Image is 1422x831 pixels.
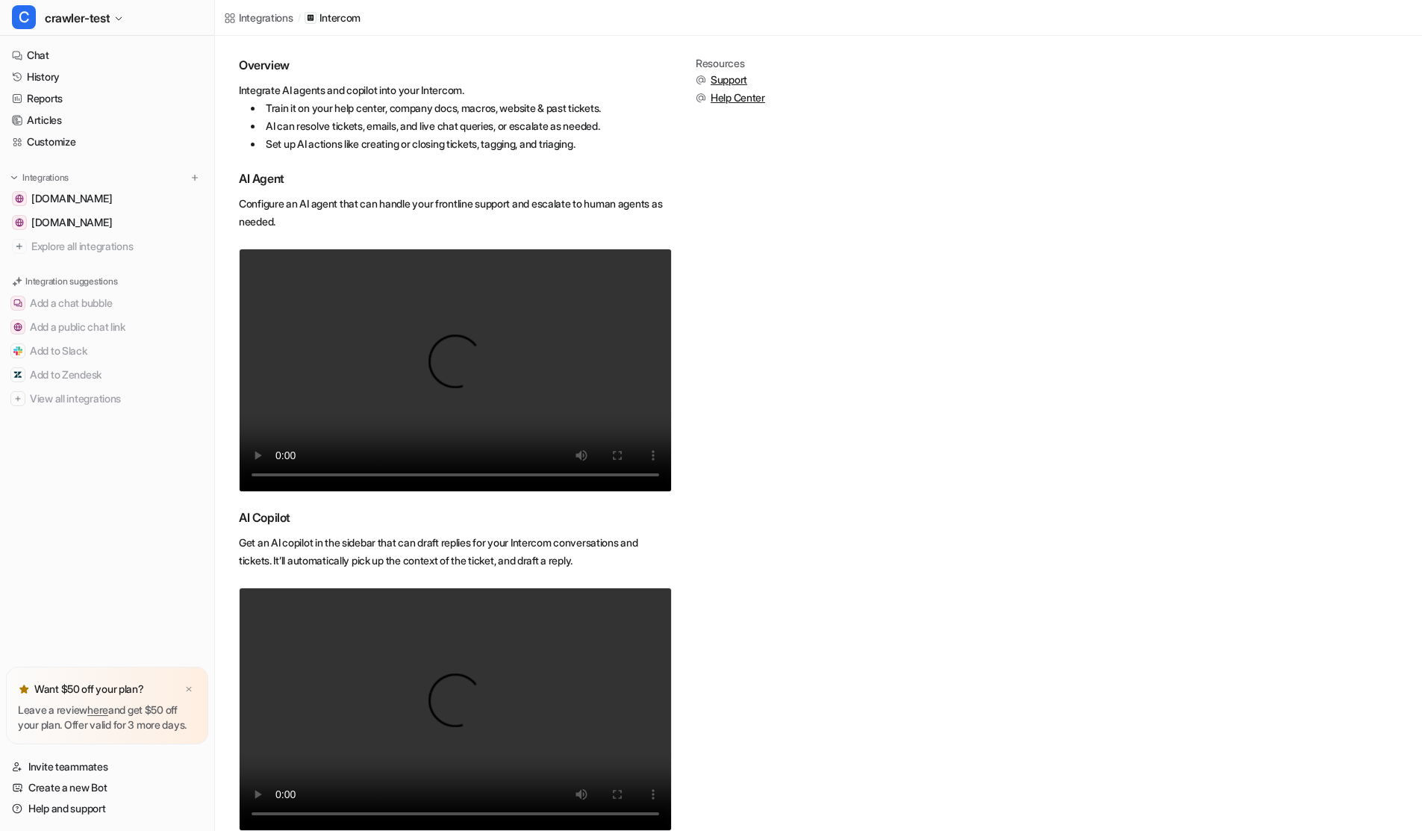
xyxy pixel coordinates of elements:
img: expand menu [9,172,19,183]
span: Explore all integrations [31,234,202,258]
img: Add to Zendesk [13,370,22,379]
a: Chat [6,45,208,66]
img: star [18,683,30,695]
h3: AI Copilot [239,510,672,525]
img: explore all integrations [12,239,27,254]
a: Invite teammates [6,756,208,777]
a: nri3pl.com[DOMAIN_NAME] [6,188,208,209]
button: Add a public chat linkAdd a public chat link [6,315,208,339]
video: Your browser does not support the video tag. [239,588,672,831]
p: Get an AI copilot in the sidebar that can draft replies for your Intercom conversations and ticke... [239,534,672,570]
h3: AI Agent [239,171,672,186]
button: Add a chat bubbleAdd a chat bubble [6,291,208,315]
div: Resources [696,57,765,69]
a: Reports [6,88,208,109]
a: Intercom [305,10,361,25]
a: Help and support [6,798,208,819]
li: Set up AI actions like creating or closing tickets, tagging, and triaging. [251,135,672,153]
p: Intercom [319,10,361,25]
img: View all integrations [13,394,22,403]
a: Integrations [224,10,293,25]
li: Train it on your help center, company docs, macros, website & past tickets. [251,99,672,117]
a: Articles [6,110,208,131]
li: AI can resolve tickets, emails, and live chat queries, or escalate as needed. [251,117,672,135]
img: support.svg [696,75,706,85]
a: Explore all integrations [6,236,208,257]
img: x [184,685,193,694]
a: Customize [6,131,208,152]
button: Help Center [696,90,765,105]
span: Support [711,72,747,87]
button: Support [696,72,765,87]
p: Configure an AI agent that can handle your frontline support and escalate to human agents as needed. [239,195,672,231]
p: Integration suggestions [25,275,117,288]
img: nri3pl.com [15,194,24,203]
img: careers-nri3pl.com [15,218,24,227]
button: View all integrationsView all integrations [6,387,208,411]
span: crawler-test [45,7,110,28]
img: Add a chat bubble [13,299,22,308]
img: support.svg [696,93,706,103]
h2: Overview [239,57,672,72]
img: Add a public chat link [13,323,22,332]
button: Add to SlackAdd to Slack [6,339,208,363]
p: Leave a review and get $50 off your plan. Offer valid for 3 more days. [18,703,196,732]
span: [DOMAIN_NAME] [31,191,112,206]
p: Want $50 off your plan? [34,682,144,697]
a: Create a new Bot [6,777,208,798]
a: careers-nri3pl.com[DOMAIN_NAME] [6,212,208,233]
span: Help Center [711,90,765,105]
span: [DOMAIN_NAME] [31,215,112,230]
span: C [12,5,36,29]
video: Your browser does not support the video tag. [239,249,672,492]
img: Add to Slack [13,346,22,355]
div: Integrate AI agents and copilot into your Intercom. [239,81,672,153]
button: Integrations [6,170,73,185]
button: Add to ZendeskAdd to Zendesk [6,363,208,387]
a: here [87,703,108,716]
span: / [298,11,301,25]
a: History [6,66,208,87]
div: Integrations [239,10,293,25]
img: menu_add.svg [190,172,200,183]
p: Integrations [22,172,69,184]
